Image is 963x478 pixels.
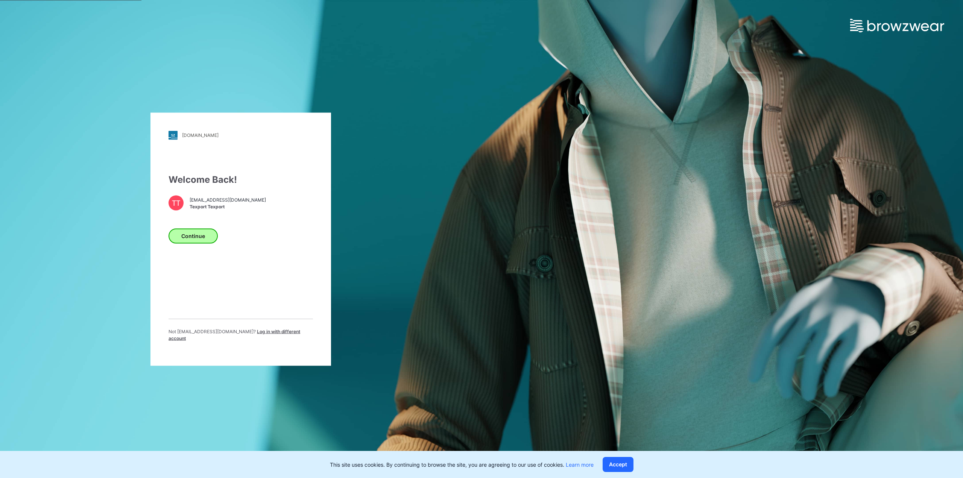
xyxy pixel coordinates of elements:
button: Continue [169,228,218,243]
div: [DOMAIN_NAME] [182,132,219,138]
div: Welcome Back! [169,173,313,186]
p: This site uses cookies. By continuing to browse the site, you are agreeing to our use of cookies. [330,461,594,469]
img: stylezone-logo.562084cfcfab977791bfbf7441f1a819.svg [169,131,178,140]
span: [EMAIL_ADDRESS][DOMAIN_NAME] [190,197,266,203]
a: Learn more [566,461,594,468]
span: Texport Texport [190,203,266,210]
p: Not [EMAIL_ADDRESS][DOMAIN_NAME] ? [169,328,313,341]
div: TT [169,195,184,210]
img: browzwear-logo.e42bd6dac1945053ebaf764b6aa21510.svg [850,19,944,32]
button: Accept [603,457,633,472]
a: [DOMAIN_NAME] [169,131,313,140]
